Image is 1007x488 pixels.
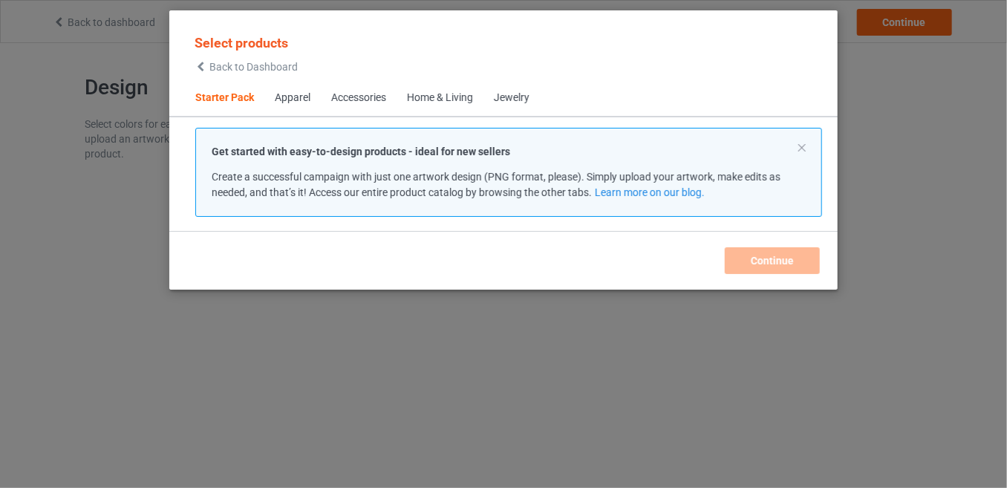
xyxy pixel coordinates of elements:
[195,35,288,51] span: Select products
[331,91,386,105] div: Accessories
[494,91,529,105] div: Jewelry
[595,186,705,198] a: Learn more on our blog.
[185,80,264,116] span: Starter Pack
[275,91,310,105] div: Apparel
[212,146,510,157] strong: Get started with easy-to-design products - ideal for new sellers
[407,91,473,105] div: Home & Living
[212,171,780,198] span: Create a successful campaign with just one artwork design (PNG format, please). Simply upload you...
[209,61,298,73] span: Back to Dashboard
